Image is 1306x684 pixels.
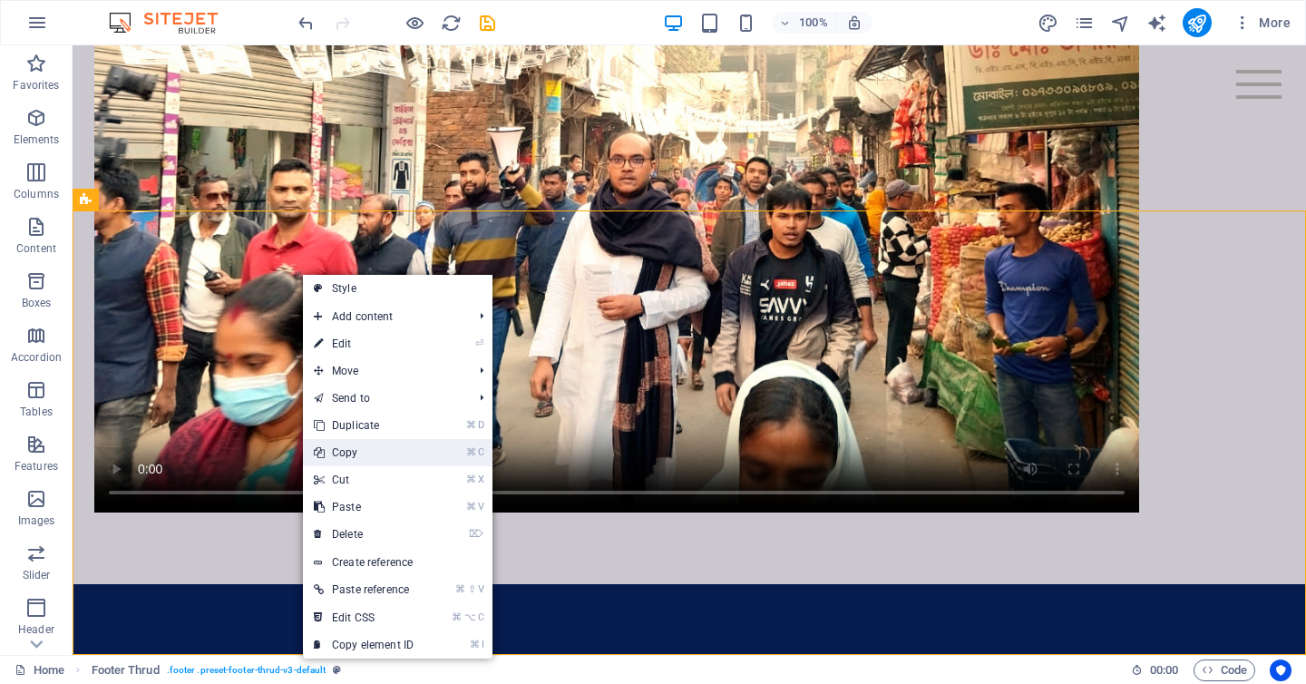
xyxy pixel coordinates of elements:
i: ⌘ [452,611,462,623]
p: Tables [20,405,53,419]
i: Pages (Ctrl+Alt+S) [1074,13,1095,34]
i: Design (Ctrl+Alt+Y) [1038,13,1058,34]
p: Columns [14,187,59,201]
p: Slider [23,568,51,582]
i: ⇧ [468,583,476,595]
i: V [478,583,483,595]
span: Click to select. Double-click to edit [92,660,160,681]
i: This element is a customizable preset [333,665,341,675]
i: On resize automatically adjust zoom level to fit chosen device. [846,15,863,31]
p: Favorites [13,78,59,93]
button: Click here to leave preview mode and continue editing [404,12,425,34]
a: ⌘⇧VPaste reference [303,576,424,603]
a: ⌘XCut [303,466,424,493]
p: Header [18,622,54,637]
span: 00 00 [1150,660,1178,681]
i: ⌘ [466,474,476,485]
i: Navigator [1110,13,1131,34]
a: ⏎Edit [303,330,424,357]
a: ⌘⌥CEdit CSS [303,604,424,631]
i: Reload page [441,13,462,34]
i: I [482,639,483,650]
i: ⌘ [466,446,476,458]
a: ⌘VPaste [303,493,424,521]
span: : [1163,663,1165,677]
span: Move [303,357,465,385]
i: Save (Ctrl+S) [477,13,498,34]
button: reload [440,12,462,34]
h6: 100% [799,12,828,34]
span: More [1233,14,1291,32]
span: Add content [303,303,465,330]
button: undo [295,12,317,34]
i: ⌘ [470,639,480,650]
button: More [1226,8,1298,37]
i: ⌦ [469,528,483,540]
i: Publish [1186,13,1207,34]
p: Boxes [22,296,52,310]
i: D [478,419,483,431]
a: ⌘ICopy element ID [303,631,424,659]
a: Style [303,275,492,302]
i: ⏎ [475,337,483,349]
p: Images [18,513,55,528]
p: Elements [14,132,60,147]
a: Create reference [303,549,492,576]
i: C [478,446,483,458]
i: ⌘ [466,419,476,431]
button: text_generator [1146,12,1168,34]
i: ⌘ [455,583,465,595]
nav: breadcrumb [92,660,342,681]
button: Code [1194,660,1255,681]
p: Features [15,459,58,474]
button: save [476,12,498,34]
button: pages [1074,12,1096,34]
a: ⌘CCopy [303,439,424,466]
button: design [1038,12,1059,34]
a: Click to cancel selection. Double-click to open Pages [15,660,64,681]
button: navigator [1110,12,1132,34]
p: Content [16,241,56,256]
a: ⌦Delete [303,521,424,548]
span: . footer .preset-footer-thrud-v3-default [167,660,326,681]
p: Accordion [11,350,62,365]
button: 100% [772,12,836,34]
i: V [478,501,483,513]
i: X [478,474,483,485]
a: Send to [303,385,465,412]
i: AI Writer [1146,13,1167,34]
h6: Session time [1131,660,1179,681]
button: Usercentrics [1270,660,1291,681]
i: Undo: Change the icon color (Ctrl+Z) [296,13,317,34]
button: publish [1183,8,1212,37]
img: Editor Logo [104,12,240,34]
i: ⌥ [464,611,476,623]
i: C [478,611,483,623]
a: ⌘DDuplicate [303,412,424,439]
i: ⌘ [466,501,476,513]
span: Code [1202,660,1247,681]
